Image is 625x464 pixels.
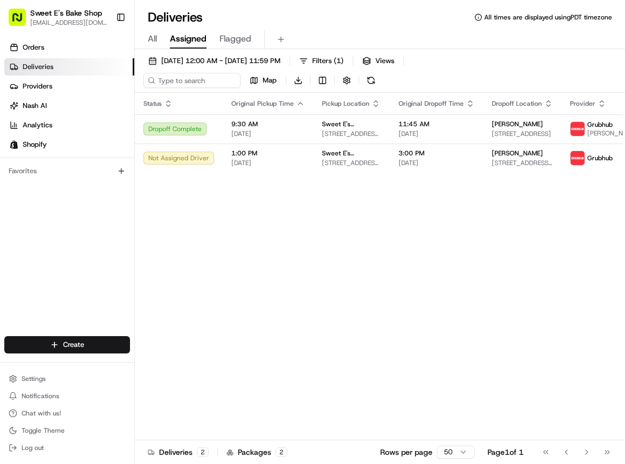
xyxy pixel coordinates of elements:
span: Grubhub [587,120,613,129]
span: [DATE] [231,129,305,138]
span: Sweet E's Bakeshop [322,120,381,128]
span: Sweet E's Bakeshop [322,149,381,158]
div: Packages [226,447,287,458]
button: Views [358,53,399,69]
span: Status [143,99,162,108]
button: [EMAIL_ADDRESS][DOMAIN_NAME] [30,18,107,27]
span: Grubhub [587,154,613,162]
span: All [148,32,157,45]
span: [STREET_ADDRESS] [492,129,553,138]
button: Sweet E's Bake Shop [30,8,102,18]
button: Create [4,336,130,353]
span: [DATE] [399,159,475,167]
span: [DATE] 12:00 AM - [DATE] 11:59 PM [161,56,280,66]
span: [STREET_ADDRESS][PERSON_NAME] [322,129,381,138]
span: 11:45 AM [399,120,475,128]
span: Assigned [170,32,207,45]
span: Create [63,340,84,350]
span: [DATE] [231,159,305,167]
button: Chat with us! [4,406,130,421]
button: [DATE] 12:00 AM - [DATE] 11:59 PM [143,53,285,69]
input: Type to search [143,73,241,88]
button: Sweet E's Bake Shop[EMAIL_ADDRESS][DOMAIN_NAME] [4,4,112,30]
a: Nash AI [4,97,134,114]
span: [PERSON_NAME] [492,149,543,158]
span: Notifications [22,392,59,400]
a: Deliveries [4,58,134,76]
img: 5e692f75ce7d37001a5d71f1 [571,122,585,136]
span: Map [263,76,277,85]
span: [PERSON_NAME] [492,120,543,128]
a: Analytics [4,117,134,134]
div: 2 [276,447,287,457]
span: Orders [23,43,44,52]
div: 2 [197,447,209,457]
span: Original Dropoff Time [399,99,464,108]
span: 1:00 PM [231,149,305,158]
span: Filters [312,56,344,66]
div: Favorites [4,162,130,180]
span: Nash AI [23,101,47,111]
span: [STREET_ADDRESS][PERSON_NAME] [492,159,553,167]
img: 5e692f75ce7d37001a5d71f1 [571,151,585,165]
span: Analytics [23,120,52,130]
span: Flagged [219,32,251,45]
img: Shopify logo [10,140,18,149]
button: Notifications [4,388,130,404]
span: Pickup Location [322,99,369,108]
span: Original Pickup Time [231,99,294,108]
button: Refresh [363,73,379,88]
span: [DATE] [399,129,475,138]
a: Orders [4,39,134,56]
p: Rows per page [380,447,432,458]
span: Views [375,56,394,66]
button: Log out [4,440,130,455]
div: Deliveries [148,447,209,458]
div: Page 1 of 1 [487,447,524,458]
button: Filters(1) [294,53,348,69]
span: Deliveries [23,62,53,72]
button: Settings [4,371,130,386]
span: All times are displayed using PDT timezone [484,13,612,22]
span: Providers [23,81,52,91]
span: Dropoff Location [492,99,542,108]
span: 3:00 PM [399,149,475,158]
span: ( 1 ) [334,56,344,66]
span: Log out [22,443,44,452]
span: Settings [22,374,46,383]
span: Toggle Theme [22,426,65,435]
span: 9:30 AM [231,120,305,128]
a: Shopify [4,136,134,153]
button: Toggle Theme [4,423,130,438]
a: Providers [4,78,134,95]
button: Map [245,73,281,88]
span: Chat with us! [22,409,61,418]
span: Provider [570,99,595,108]
h1: Deliveries [148,9,203,26]
span: [STREET_ADDRESS][PERSON_NAME] [322,159,381,167]
span: Shopify [23,140,47,149]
